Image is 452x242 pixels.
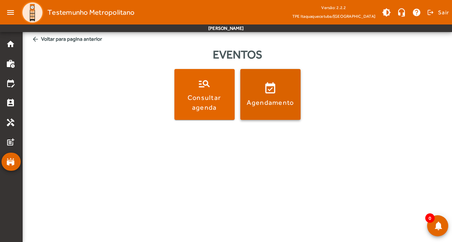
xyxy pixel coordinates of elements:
[6,59,15,68] mat-icon: work_history
[425,213,435,223] span: 0
[240,69,301,120] button: Agendamento
[18,1,134,24] a: Testemunho Metropolitano
[21,1,44,24] img: Logo TPE
[29,32,446,46] span: Voltar para pagina anterior
[174,69,235,120] button: Consultar agenda
[32,35,39,43] mat-icon: arrow_back
[6,98,15,107] mat-icon: perm_contact_calendar
[6,40,15,49] mat-icon: home
[438,6,449,18] span: Sair
[176,93,233,112] div: Consultar agenda
[6,79,15,88] mat-icon: edit_calendar
[426,7,449,18] button: Sair
[47,6,134,18] span: Testemunho Metropolitano
[292,3,375,12] div: Versão: 2.2.2
[6,118,15,127] mat-icon: handyman
[247,98,294,107] div: Agendamento
[3,5,18,20] mat-icon: menu
[292,12,375,20] span: TPE Itaquaquecetuba/[GEOGRAPHIC_DATA]
[29,46,446,63] div: Eventos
